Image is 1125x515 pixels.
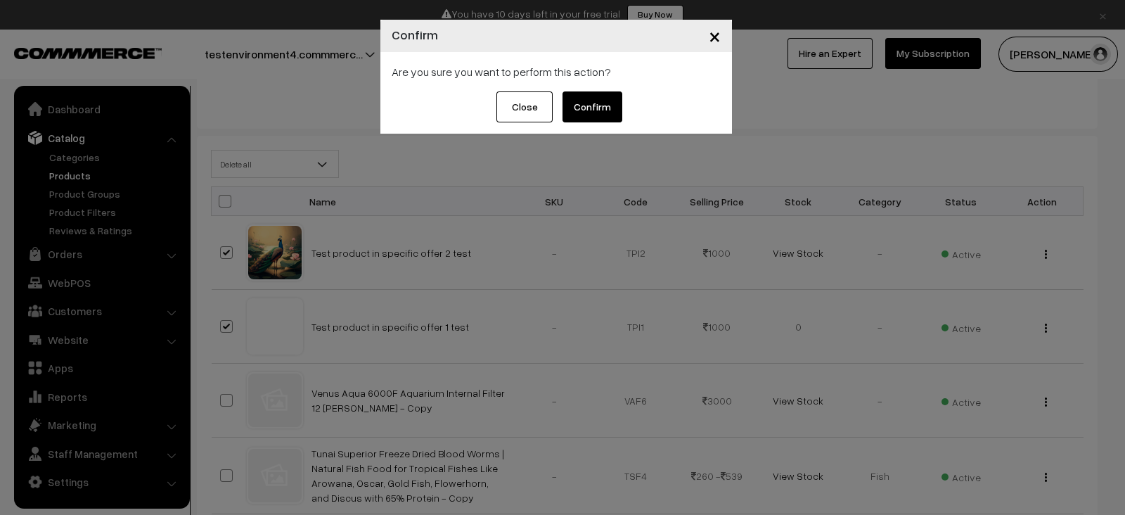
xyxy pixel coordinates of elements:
[392,25,438,44] h4: Confirm
[380,52,732,91] div: Are you sure you want to perform this action?
[709,23,721,49] span: ×
[496,91,553,122] button: Close
[697,14,732,58] button: Close
[562,91,622,122] button: Confirm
